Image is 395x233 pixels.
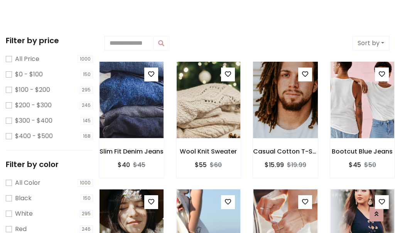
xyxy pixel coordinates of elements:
[15,178,41,187] label: All Color
[330,148,395,155] h6: Bootcut Blue Jeans
[81,117,93,125] span: 145
[78,55,93,63] span: 1000
[253,148,318,155] h6: Casual Cotton T-Shirt
[15,116,52,125] label: $300 - $400
[133,160,145,169] del: $45
[81,71,93,78] span: 150
[118,161,130,169] h6: $40
[265,161,284,169] h6: $15.99
[15,209,33,218] label: White
[15,54,39,64] label: All Price
[6,160,93,169] h5: Filter by color
[353,36,389,51] button: Sort by
[99,148,164,155] h6: Slim Fit Denim Jeans
[81,194,93,202] span: 150
[287,160,306,169] del: $19.99
[195,161,207,169] h6: $55
[79,86,93,94] span: 295
[349,161,361,169] h6: $45
[79,210,93,218] span: 295
[15,70,43,79] label: $0 - $100
[15,85,50,95] label: $100 - $200
[78,179,93,187] span: 1000
[15,101,52,110] label: $200 - $300
[176,148,241,155] h6: Wool Knit Sweater
[79,225,93,233] span: 246
[15,194,32,203] label: Black
[15,132,53,141] label: $400 - $500
[79,101,93,109] span: 246
[210,160,222,169] del: $60
[81,132,93,140] span: 168
[364,160,376,169] del: $50
[6,36,93,45] h5: Filter by price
